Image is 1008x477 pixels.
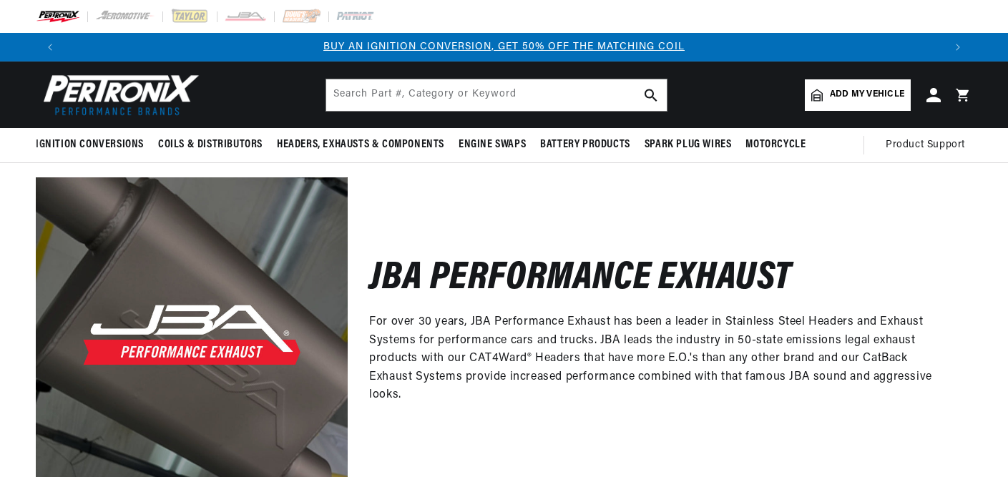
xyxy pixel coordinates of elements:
[738,128,813,162] summary: Motorcycle
[64,39,944,55] div: 1 of 3
[36,70,200,119] img: Pertronix
[64,39,944,55] div: Announcement
[323,41,685,52] a: BUY AN IGNITION CONVERSION, GET 50% OFF THE MATCHING COIL
[158,137,263,152] span: Coils & Distributors
[36,33,64,62] button: Translation missing: en.sections.announcements.previous_announcement
[540,137,630,152] span: Battery Products
[745,137,806,152] span: Motorcycle
[277,137,444,152] span: Headers, Exhausts & Components
[369,313,951,405] p: For over 30 years, JBA Performance Exhaust has been a leader in Stainless Steel Headers and Exhau...
[151,128,270,162] summary: Coils & Distributors
[805,79,911,111] a: Add my vehicle
[459,137,526,152] span: Engine Swaps
[645,137,732,152] span: Spark Plug Wires
[533,128,637,162] summary: Battery Products
[270,128,451,162] summary: Headers, Exhausts & Components
[637,128,739,162] summary: Spark Plug Wires
[36,128,151,162] summary: Ignition Conversions
[830,88,904,102] span: Add my vehicle
[36,137,144,152] span: Ignition Conversions
[326,79,667,111] input: Search Part #, Category or Keyword
[635,79,667,111] button: search button
[451,128,533,162] summary: Engine Swaps
[886,137,965,153] span: Product Support
[369,262,791,296] h2: JBA Performance Exhaust
[886,128,972,162] summary: Product Support
[944,33,972,62] button: Translation missing: en.sections.announcements.next_announcement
